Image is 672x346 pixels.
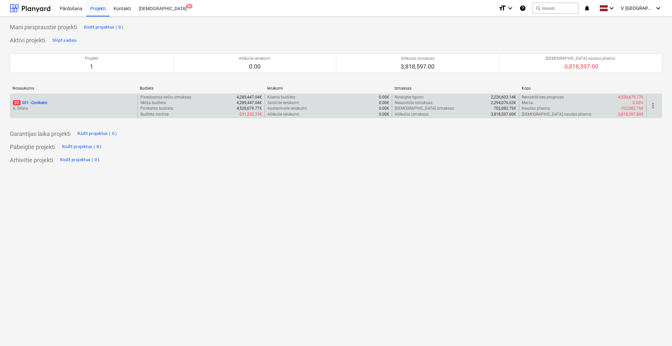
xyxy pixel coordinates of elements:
p: 0.00 [239,63,270,71]
div: Rādīt projektus ( 0 ) [60,156,100,164]
p: 3,818,597.00 [401,63,434,71]
p: Noslēgtie līgumi : [395,95,425,100]
i: keyboard_arrow_down [654,4,662,12]
div: Rādīt projektus ( 0 ) [62,143,102,151]
div: Kopā [522,86,644,91]
p: -3,818,597.00€ [617,112,643,117]
p: Mani piespraustie projekti [10,23,77,31]
p: Marža : [522,100,534,106]
i: keyboard_arrow_down [608,4,616,12]
p: 0.00€ [379,100,389,106]
p: Projekti [85,56,98,61]
span: V. [GEOGRAPHIC_DATA] [621,6,654,11]
p: 4,289,447.04€ [237,100,262,106]
p: Atlikušās izmaksas : [395,112,429,117]
div: Nosaukums [12,86,135,91]
p: Nesaistītās izmaksas : [395,100,433,106]
p: Klienta budžets : [267,95,296,100]
p: 2,226,603.14€ [491,95,516,100]
p: A. Dilāns [13,106,135,111]
span: more_vert [649,102,657,110]
p: 2,294,076.63€ [491,100,516,106]
p: Pabeigtie projekti [10,143,55,151]
span: 9+ [186,4,193,9]
button: Rādīt projektus ( 0 ) [76,129,119,139]
div: 22001 -OzolkalniA. Dilāns [13,100,135,111]
p: Atlikušie ienākumi : [267,112,300,117]
div: Slēpt sadaļu [52,37,77,44]
p: -702,082.76€ [620,106,643,111]
div: Budžets [140,86,262,91]
p: Naudas plūsma : [522,106,551,111]
p: Pārskatīts budžets : [140,106,174,111]
p: 0.00% [633,100,643,106]
p: [DEMOGRAPHIC_DATA] izmaksas : [395,106,455,111]
p: 1 [85,63,98,71]
p: 001 - Ozolkalni [13,100,47,106]
p: Apstiprinātie ienākumi : [267,106,307,111]
div: Izmaksas [394,86,516,91]
p: [DEMOGRAPHIC_DATA] naudas plūsma [546,56,615,61]
i: keyboard_arrow_down [506,4,514,12]
p: 3,818,597.00€ [491,112,516,117]
div: Rādīt projektus ( 0 ) [77,130,117,138]
p: Rentabilitātes prognoze : [522,95,564,100]
button: Meklēt [533,3,578,14]
i: format_size [498,4,506,12]
p: Saistītie ienākumi : [267,100,300,106]
p: 702,082.76€ [494,106,516,111]
p: 0.00€ [379,112,389,117]
div: Ienākumi [267,86,389,91]
p: Paredzamās tiešās izmaksas : [140,95,192,100]
button: Rādīt projektus ( 0 ) [82,22,125,32]
p: -231,232.73€ [239,112,262,117]
p: Aktīvi projekti [10,36,45,44]
p: -4,520,679.77€ [617,95,643,100]
p: 4,520,679.77€ [237,106,262,111]
p: Atlikušie ienākumi [239,56,270,61]
i: Zināšanu pamats [519,4,526,12]
p: [DEMOGRAPHIC_DATA] naudas plūsma : [522,112,592,117]
p: 0.00€ [379,106,389,111]
p: Atlikušās izmaksas [401,56,434,61]
p: -3,818,597.00 [546,63,615,71]
p: Budžeta novirze : [140,112,169,117]
span: 22 [13,100,21,105]
button: Slēpt sadaļu [51,35,78,46]
button: Rādīt projektus ( 0 ) [58,155,101,165]
p: 4,289,447.04€ [237,95,262,100]
p: Arhivētie projekti [10,156,53,164]
p: Garantijas laika projekti [10,130,71,138]
p: Mērķa budžets : [140,100,167,106]
button: Rādīt projektus ( 0 ) [60,142,103,152]
span: search [535,6,541,11]
p: 0.00€ [379,95,389,100]
i: notifications [584,4,590,12]
div: Rādīt projektus ( 0 ) [84,24,124,31]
